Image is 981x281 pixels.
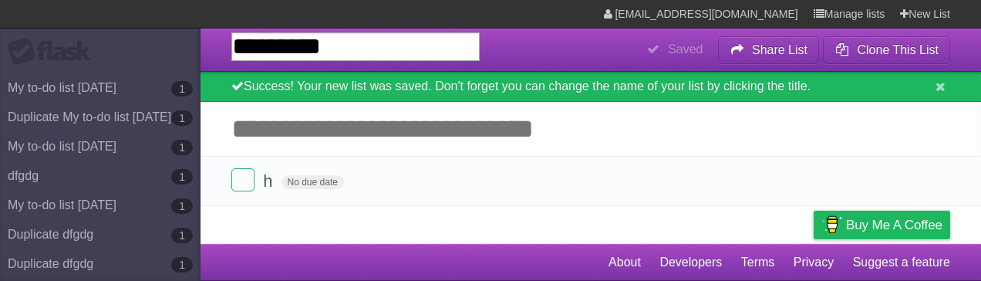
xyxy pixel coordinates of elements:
b: 1 [171,81,193,96]
a: Terms [741,248,775,277]
b: 1 [171,198,193,214]
a: Suggest a feature [853,248,950,277]
b: 1 [171,140,193,155]
b: Clone This List [857,43,939,56]
b: Share List [752,43,807,56]
b: 1 [171,228,193,243]
a: Developers [659,248,722,277]
span: No due date [281,175,344,189]
span: Buy me a coffee [846,212,942,239]
a: About [608,248,641,277]
button: Share List [718,36,820,64]
div: Flask [8,38,100,66]
a: Buy me a coffee [814,211,950,239]
b: 1 [171,257,193,273]
button: Clone This List [823,36,950,64]
b: 1 [171,169,193,185]
b: 1 [171,110,193,126]
span: h [263,171,276,191]
img: Buy me a coffee [821,212,842,238]
div: Success! Your new list was saved. Don't forget you can change the name of your list by clicking t... [201,72,981,102]
a: Privacy [794,248,834,277]
label: Done [231,168,255,191]
b: Saved [668,42,703,56]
